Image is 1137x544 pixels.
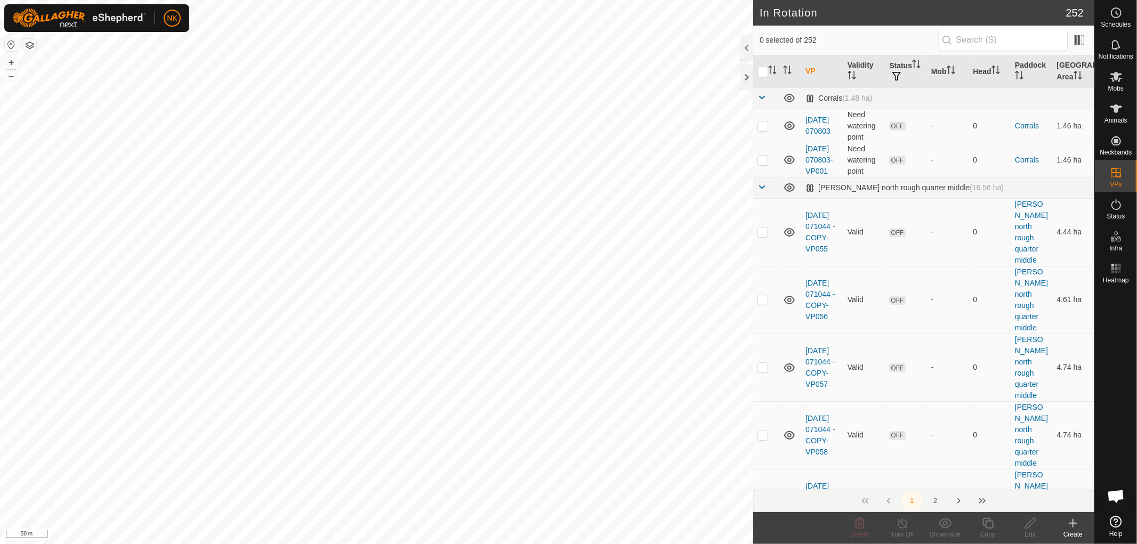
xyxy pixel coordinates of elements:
td: 0 [969,109,1011,143]
a: [PERSON_NAME] north rough quarter middle [1015,267,1048,332]
span: (1.48 ha) [842,94,872,102]
div: - [931,120,965,132]
a: [DATE] 071044 - COPY-VP056 [805,279,835,321]
span: Help [1109,531,1123,537]
a: Corrals [1015,121,1039,130]
p-sorticon: Activate to sort [991,67,1000,76]
a: Help [1095,511,1137,541]
th: [GEOGRAPHIC_DATA] Area [1052,55,1094,88]
td: Valid [843,401,885,469]
td: Valid [843,334,885,401]
p-sorticon: Activate to sort [768,67,777,76]
td: 0 [969,401,1011,469]
div: - [931,155,965,166]
img: Gallagher Logo [13,9,146,28]
a: [PERSON_NAME] north rough quarter middle [1015,403,1048,467]
td: Valid [843,266,885,334]
span: Status [1107,213,1125,220]
td: 0 [969,198,1011,266]
span: Infra [1109,245,1122,251]
span: OFF [889,296,905,305]
th: VP [801,55,843,88]
span: (16.56 ha) [970,183,1004,192]
span: OFF [889,156,905,165]
p-sorticon: Activate to sort [912,61,921,70]
span: Heatmap [1103,277,1129,283]
td: Valid [843,469,885,537]
div: Turn Off [881,530,924,539]
th: Validity [843,55,885,88]
a: [DATE] 070803 [805,116,830,135]
span: OFF [889,431,905,440]
a: [DATE] 071044 - COPY-VP058 [805,414,835,456]
button: Last Page [972,490,993,511]
span: 0 selected of 252 [760,35,939,46]
span: VPs [1110,181,1122,188]
div: Edit [1009,530,1052,539]
button: + [5,56,18,69]
td: 4.44 ha [1052,198,1094,266]
div: - [931,429,965,441]
div: Create [1052,530,1094,539]
td: 0 [969,143,1011,177]
td: 4.74 ha [1052,401,1094,469]
span: OFF [889,121,905,131]
p-sorticon: Activate to sort [783,67,792,76]
th: Paddock [1011,55,1053,88]
td: 4.74 ha [1052,334,1094,401]
div: [PERSON_NAME] north rough quarter middle [805,183,1004,192]
a: Privacy Policy [335,530,375,540]
td: Valid [843,198,885,266]
td: 0 [969,266,1011,334]
div: Corrals [805,94,872,103]
span: NK [167,13,177,24]
span: Neckbands [1100,149,1132,156]
td: 0 [969,334,1011,401]
p-sorticon: Activate to sort [848,72,856,81]
button: 2 [925,490,946,511]
a: Contact Us [387,530,418,540]
td: 4.61 ha [1052,266,1094,334]
span: Animals [1104,117,1127,124]
div: Show/Hide [924,530,966,539]
div: Open chat [1100,480,1132,512]
div: - [931,294,965,305]
th: Status [885,55,927,88]
th: Mob [927,55,969,88]
a: Corrals [1015,156,1039,164]
a: [PERSON_NAME] north rough quarter middle [1015,470,1048,535]
p-sorticon: Activate to sort [1074,72,1082,81]
div: - [931,226,965,238]
span: OFF [889,228,905,237]
span: Delete [851,531,869,538]
a: [DATE] 071044 - COPY-VP055 [805,211,835,253]
span: 252 [1066,5,1084,21]
p-sorticon: Activate to sort [1015,72,1023,81]
button: – [5,70,18,83]
span: OFF [889,363,905,372]
td: 1.46 ha [1052,143,1094,177]
td: 4.74 ha [1052,469,1094,537]
th: Head [969,55,1011,88]
td: 0 [969,469,1011,537]
button: Next Page [948,490,970,511]
td: 1.46 ha [1052,109,1094,143]
button: Map Layers [23,39,36,52]
button: 1 [901,490,923,511]
button: Reset Map [5,38,18,51]
a: [PERSON_NAME] north rough quarter middle [1015,200,1048,264]
td: Need watering point [843,143,885,177]
input: Search (S) [939,29,1068,51]
td: Need watering point [843,109,885,143]
div: Copy [966,530,1009,539]
span: Schedules [1101,21,1131,28]
a: [PERSON_NAME] north rough quarter middle [1015,335,1048,400]
div: - [931,362,965,373]
a: [DATE] 071044 - COPY-VP057 [805,346,835,388]
a: [DATE] 071044 - COPY-VP059 [805,482,835,524]
span: Mobs [1108,85,1124,92]
p-sorticon: Activate to sort [947,67,955,76]
a: [DATE] 070803-VP001 [805,144,833,175]
span: Notifications [1099,53,1133,60]
h2: In Rotation [760,6,1066,19]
